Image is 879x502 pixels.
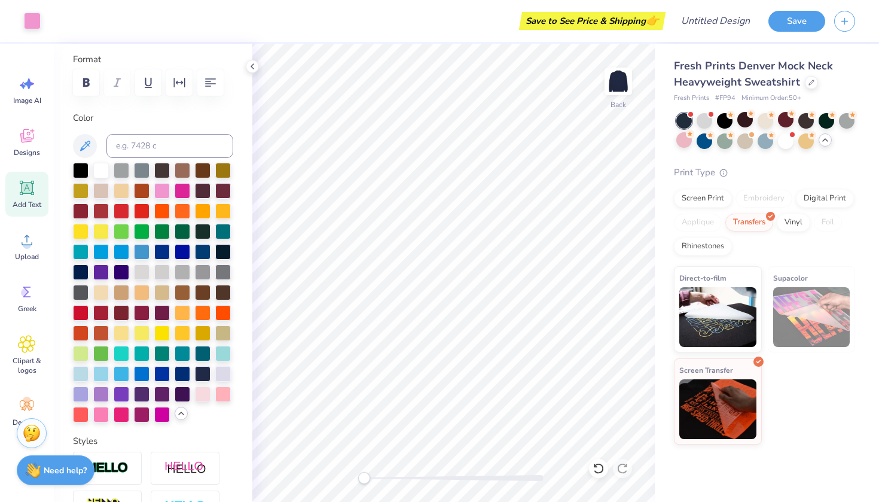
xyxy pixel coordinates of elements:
span: Designs [14,148,40,157]
div: Vinyl [777,214,810,232]
div: Foil [814,214,842,232]
div: Accessibility label [358,472,370,484]
strong: Need help? [44,465,87,476]
img: Stroke [87,461,129,475]
div: Applique [674,214,722,232]
span: Fresh Prints Denver Mock Neck Heavyweight Sweatshirt [674,59,833,89]
img: Back [606,69,630,93]
label: Format [73,53,233,66]
div: Screen Print [674,190,732,208]
div: Back [611,99,626,110]
label: Color [73,111,233,125]
button: Save [768,11,825,32]
div: Transfers [725,214,773,232]
div: Save to See Price & Shipping [522,12,663,30]
span: Screen Transfer [679,364,733,376]
span: Minimum Order: 50 + [741,93,801,104]
img: Screen Transfer [679,379,756,439]
img: Direct-to-film [679,287,756,347]
div: Print Type [674,166,855,179]
label: Styles [73,434,97,448]
div: Digital Print [796,190,854,208]
span: Upload [15,252,39,261]
img: Supacolor [773,287,850,347]
span: Fresh Prints [674,93,709,104]
span: Decorate [13,418,41,427]
input: Untitled Design [672,9,759,33]
span: Clipart & logos [7,356,47,375]
input: e.g. 7428 c [106,134,233,158]
span: Greek [18,304,36,314]
span: Add Text [13,200,41,209]
span: Direct-to-film [679,272,727,284]
span: Image AI [13,96,41,105]
span: # FP94 [715,93,735,104]
div: Rhinestones [674,238,732,255]
div: Embroidery [735,190,792,208]
span: Supacolor [773,272,808,284]
span: 👉 [646,13,659,28]
img: Shadow [164,461,206,476]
